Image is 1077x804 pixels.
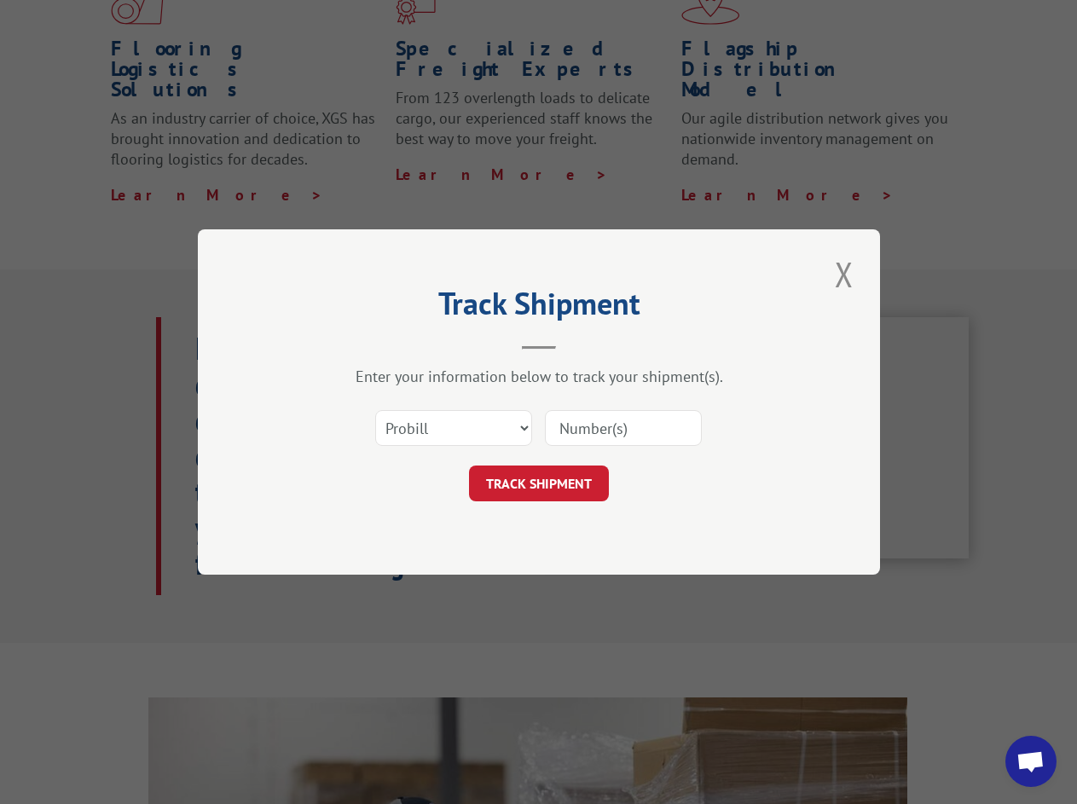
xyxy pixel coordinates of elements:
input: Number(s) [545,410,702,446]
div: Enter your information below to track your shipment(s). [283,367,795,386]
h2: Track Shipment [283,292,795,324]
a: Open chat [1005,736,1057,787]
button: TRACK SHIPMENT [469,466,609,501]
button: Close modal [830,251,859,298]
